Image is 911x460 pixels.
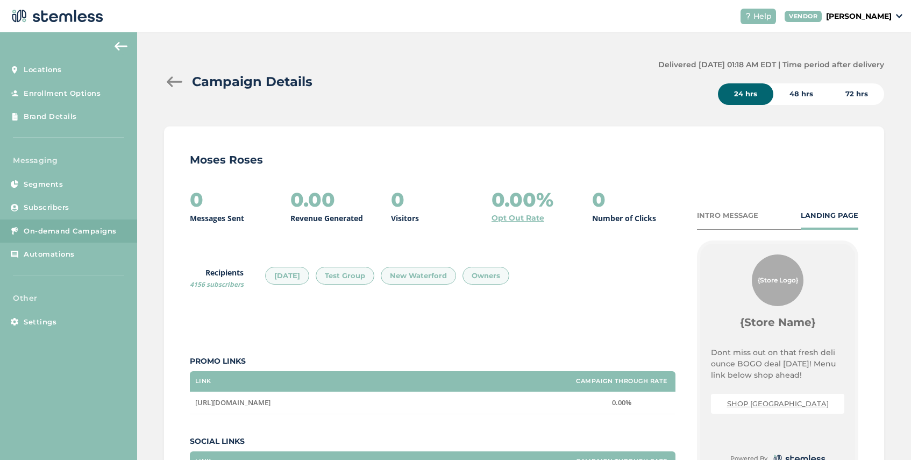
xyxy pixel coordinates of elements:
[826,11,892,22] p: [PERSON_NAME]
[612,398,631,407] span: 0.00%
[391,213,419,224] p: Visitors
[24,88,101,99] span: Enrollment Options
[316,267,374,285] div: Test Group
[857,408,911,460] iframe: Chat Widget
[658,59,884,70] label: Delivered [DATE] 01:18 AM EDT | Time period after delivery
[24,317,56,328] span: Settings
[381,267,456,285] div: New Waterford
[195,398,271,407] span: [URL][DOMAIN_NAME]
[190,267,244,289] label: Recipients
[462,267,509,285] div: Owners
[190,189,203,210] h2: 0
[265,267,309,285] div: [DATE]
[573,398,670,407] label: 0.00%
[24,202,69,213] span: Subscribers
[829,83,884,105] div: 72 hrs
[727,399,829,408] a: SHOP [GEOGRAPHIC_DATA]
[195,378,211,385] label: Link
[697,210,758,221] div: INTRO MESSAGE
[290,213,363,224] p: Revenue Generated
[576,378,667,385] label: Campaign Through Rate
[896,14,902,18] img: icon_down-arrow-small-66adaf34.svg
[9,5,103,27] img: logo-dark-0685b13c.svg
[391,189,404,210] h2: 0
[718,83,773,105] div: 24 hrs
[24,111,77,122] span: Brand Details
[24,65,62,75] span: Locations
[592,213,656,224] p: Number of Clicks
[801,210,858,221] div: LANDING PAGE
[745,13,751,19] img: icon-help-white-03924b79.svg
[785,11,822,22] div: VENDOR
[753,11,772,22] span: Help
[190,436,675,447] label: Social Links
[190,356,675,367] label: Promo Links
[290,189,335,210] h2: 0.00
[24,226,117,237] span: On-demand Campaigns
[24,179,63,190] span: Segments
[740,315,816,330] label: {Store Name}
[592,189,606,210] h2: 0
[492,213,544,224] a: Opt Out Rate
[24,249,75,260] span: Automations
[190,152,858,167] p: Moses Roses
[190,280,244,289] span: 4156 subscribers
[711,347,844,381] p: Dont miss out on that fresh deli ounce BOGO deal [DATE]! Menu link below shop ahead!
[773,83,829,105] div: 48 hrs
[758,275,798,285] span: {Store Logo}
[190,213,244,224] p: Messages Sent
[192,72,312,91] h2: Campaign Details
[195,398,563,407] label: https://www.mosesroses.com/order-online/waterford
[492,189,553,210] h2: 0.00%
[115,42,127,51] img: icon-arrow-back-accent-c549486e.svg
